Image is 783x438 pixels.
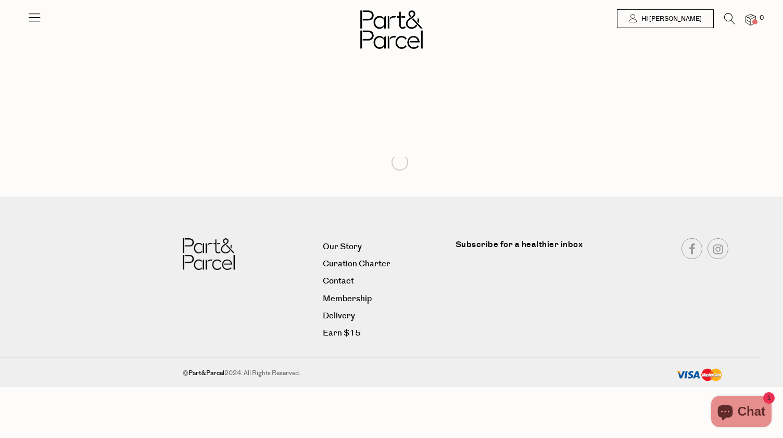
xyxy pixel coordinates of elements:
b: Part&Parcel [188,369,224,378]
a: Contact [323,274,448,288]
a: Earn $15 [323,326,448,340]
a: Hi [PERSON_NAME] [617,9,714,28]
div: © 2024. All Rights Reserved. [183,368,606,379]
a: Delivery [323,309,448,323]
inbox-online-store-chat: Shopify online store chat [708,396,775,430]
img: Part&Parcel [360,10,423,49]
label: Subscribe for a healthier inbox [456,238,596,259]
a: 0 [746,14,756,25]
a: Our Story [323,240,448,254]
span: Hi [PERSON_NAME] [639,15,702,23]
img: payment-methods.png [676,368,723,382]
a: Curation Charter [323,257,448,271]
span: 0 [757,14,766,23]
a: Membership [323,292,448,306]
img: Part&Parcel [183,238,235,270]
